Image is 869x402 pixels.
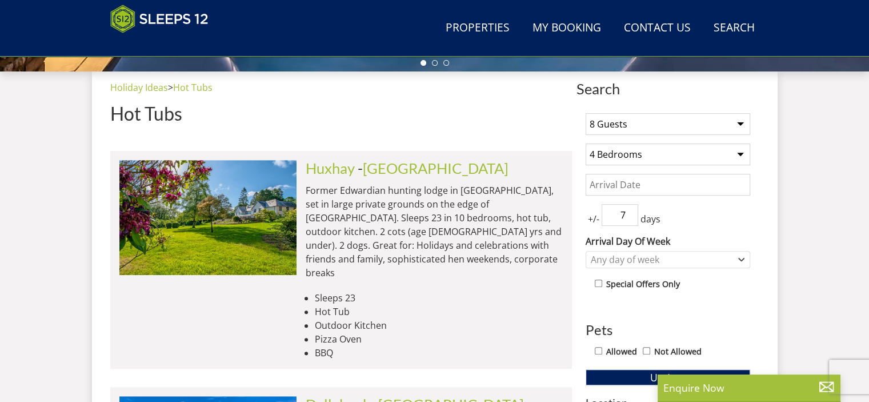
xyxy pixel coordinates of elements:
input: Arrival Date [586,174,750,196]
a: Holiday Ideas [110,81,168,94]
a: Properties [441,15,514,41]
a: [GEOGRAPHIC_DATA] [363,160,508,177]
a: My Booking [528,15,606,41]
a: Huxhay [306,160,355,177]
img: Sleeps 12 [110,5,209,33]
h1: Hot Tubs [110,104,572,124]
span: - [358,160,508,177]
a: Hot Tubs [173,81,213,94]
p: Former Edwardian hunting lodge in [GEOGRAPHIC_DATA], set in large private grounds on the edge of ... [306,184,563,280]
label: Special Offers Only [606,278,680,290]
p: Enquire Now [663,380,835,395]
button: Update [586,369,750,385]
span: Update [650,371,685,384]
li: Hot Tub [315,305,563,319]
h3: Pets [586,323,750,337]
label: Arrival Day Of Week [586,234,750,248]
a: Contact Us [619,15,695,41]
div: Combobox [586,251,750,268]
iframe: Customer reviews powered by Trustpilot [105,40,225,50]
span: +/- [586,212,602,226]
img: duxhams-somerset-holiday-accomodation-sleeps-12.original.jpg [119,160,297,274]
span: Search [576,81,759,97]
label: Not Allowed [654,345,702,358]
div: Any day of week [588,253,736,266]
a: Search [709,15,759,41]
li: BBQ [315,346,563,360]
span: days [638,212,663,226]
li: Sleeps 23 [315,291,563,305]
label: Allowed [606,345,637,358]
li: Outdoor Kitchen [315,319,563,332]
span: > [168,81,173,94]
li: Pizza Oven [315,332,563,346]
